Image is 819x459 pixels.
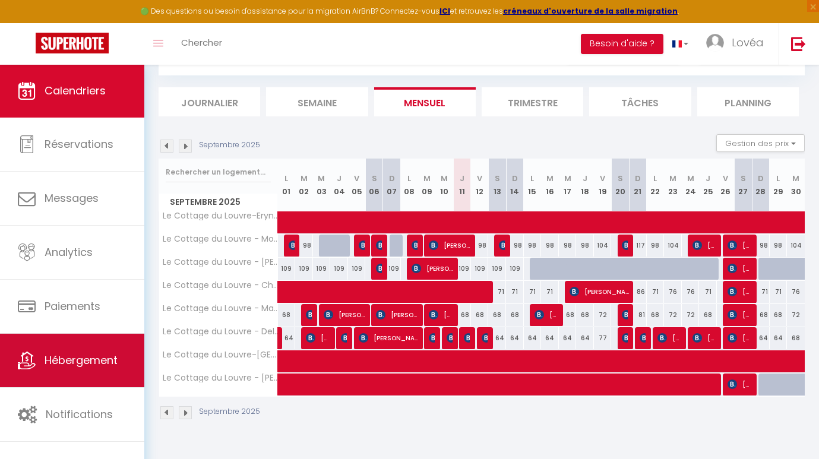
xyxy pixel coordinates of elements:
span: [PERSON_NAME] [429,303,453,326]
abbr: S [741,173,746,184]
span: [PERSON_NAME] [692,327,716,349]
span: [PERSON_NAME] [728,327,751,349]
th: 08 [401,159,419,211]
div: 109 [278,258,296,280]
span: [PERSON_NAME] [657,327,681,349]
span: [PERSON_NAME] [728,303,751,326]
div: 68 [647,304,665,326]
abbr: M [301,173,308,184]
abbr: S [618,173,623,184]
div: 109 [348,258,366,280]
abbr: M [792,173,799,184]
div: 98 [647,235,665,257]
abbr: M [546,173,554,184]
th: 01 [278,159,296,211]
th: 04 [330,159,348,211]
a: Chercher [172,23,231,65]
abbr: V [477,173,482,184]
span: ravelomandroso manantsaina [622,303,628,326]
div: 76 [682,281,700,303]
span: [PERSON_NAME] [359,234,365,257]
abbr: D [389,173,395,184]
div: 98 [295,235,313,257]
div: 98 [752,235,770,257]
abbr: M [669,173,676,184]
div: 64 [524,327,542,349]
div: 98 [506,235,524,257]
div: 109 [295,258,313,280]
span: [PERSON_NAME] [359,327,418,349]
span: [PERSON_NAME] [728,280,751,303]
th: 18 [576,159,594,211]
div: 109 [313,258,331,280]
abbr: M [441,173,448,184]
div: 68 [488,304,506,326]
span: Paiements [45,299,100,314]
th: 23 [664,159,682,211]
li: Tâches [589,87,691,116]
iframe: Chat [769,406,810,450]
th: 21 [629,159,647,211]
span: [PERSON_NAME] [464,327,470,349]
span: [PERSON_NAME] [728,373,751,395]
th: 24 [682,159,700,211]
span: Le Cottage du Louvre - [PERSON_NAME] ([MEDICAL_DATA]) - Netflix 4K [161,258,280,267]
img: logout [791,36,806,51]
abbr: D [635,173,641,184]
img: ... [706,34,724,52]
abbr: L [530,173,534,184]
span: Le Cottage du Louvre-[GEOGRAPHIC_DATA] (T2)-RDC -Netflix 4K [161,350,280,359]
span: Chercher [181,36,222,49]
div: 109 [471,258,489,280]
th: 02 [295,159,313,211]
th: 03 [313,159,331,211]
span: [PERSON_NAME] [412,234,418,257]
abbr: L [776,173,780,184]
abbr: J [337,173,341,184]
div: 64 [541,327,559,349]
th: 29 [770,159,788,211]
div: 104 [664,235,682,257]
div: 71 [647,281,665,303]
abbr: S [372,173,377,184]
th: 15 [524,159,542,211]
img: Super Booking [36,33,109,53]
abbr: J [706,173,710,184]
div: 76 [787,281,805,303]
span: [PERSON_NAME] [482,327,488,349]
th: 27 [735,159,752,211]
th: 12 [471,159,489,211]
div: 64 [488,327,506,349]
div: 109 [330,258,348,280]
span: Notifications [46,407,113,422]
a: [PERSON_NAME] [278,327,284,350]
div: 64 [770,327,788,349]
th: 20 [611,159,629,211]
div: 86 [629,281,647,303]
abbr: L [284,173,288,184]
div: 64 [559,327,577,349]
span: [PERSON_NAME] [412,257,453,280]
abbr: M [687,173,694,184]
div: 72 [664,304,682,326]
abbr: V [600,173,605,184]
th: 07 [383,159,401,211]
span: Le Cottage du Louvre - Chagall (T2) [161,281,280,290]
abbr: M [564,173,571,184]
span: [PERSON_NAME] [622,234,628,257]
div: 71 [770,281,788,303]
div: 71 [699,281,717,303]
th: 13 [488,159,506,211]
input: Rechercher un logement... [166,162,271,183]
span: [PERSON_NAME] Cudel [376,234,382,257]
p: Septembre 2025 [199,406,260,417]
div: 76 [664,281,682,303]
th: 06 [365,159,383,211]
th: 30 [787,159,805,211]
th: 22 [647,159,665,211]
span: Analytics [45,245,93,259]
span: lyes atman [447,327,453,349]
span: Septembre 2025 [159,194,277,211]
abbr: D [758,173,764,184]
abbr: V [354,173,359,184]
